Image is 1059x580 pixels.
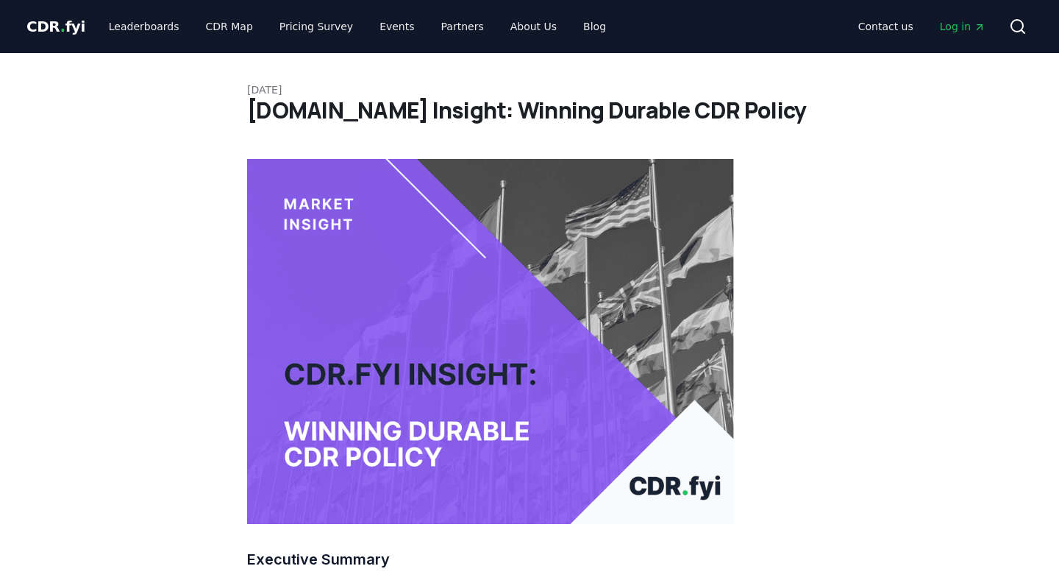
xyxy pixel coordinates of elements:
p: [DATE] [247,82,812,97]
h3: Executive Summary [247,548,734,571]
span: . [60,18,65,35]
span: CDR fyi [26,18,85,35]
nav: Main [97,13,618,40]
img: blog post image [247,159,734,524]
a: CDR.fyi [26,16,85,37]
a: Contact us [846,13,925,40]
a: Partners [429,13,496,40]
a: Events [368,13,426,40]
span: Log in [940,19,985,34]
nav: Main [846,13,997,40]
a: Blog [571,13,618,40]
a: About Us [499,13,568,40]
h1: [DOMAIN_NAME] Insight: Winning Durable CDR Policy [247,97,812,124]
a: Log in [928,13,997,40]
a: CDR Map [194,13,265,40]
a: Leaderboards [97,13,191,40]
a: Pricing Survey [268,13,365,40]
